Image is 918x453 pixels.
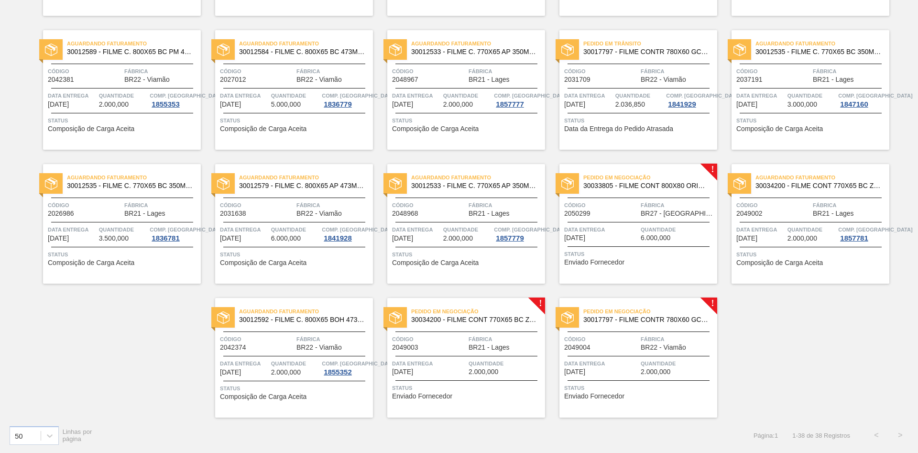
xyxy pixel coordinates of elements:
[67,173,201,182] span: Aguardando Faturamento
[564,116,715,125] span: Status
[583,182,710,189] span: 30033805 - FILME CONT 800X80 ORIG 473 MP C12 429
[48,259,134,266] span: Composição de Carga Aceita
[838,91,887,108] a: Comp. [GEOGRAPHIC_DATA]1847160
[813,210,854,217] span: BR21 - Lages
[494,234,525,242] div: 1857779
[411,173,545,182] span: Aguardando Faturamento
[736,125,823,133] span: Composição de Carga Aceita
[864,423,888,447] button: <
[888,423,912,447] button: >
[389,177,402,190] img: status
[220,384,371,393] span: Status
[67,39,201,48] span: Aguardando Faturamento
[48,91,97,100] span: Data Entrega
[271,225,320,234] span: Quantidade
[494,91,543,108] a: Comp. [GEOGRAPHIC_DATA]1857777
[239,307,373,316] span: Aguardando Faturamento
[787,101,817,108] span: 3.000,000
[564,91,613,100] span: Data Entrega
[838,100,870,108] div: 1847160
[150,91,198,108] a: Comp. [GEOGRAPHIC_DATA]1855353
[239,182,365,189] span: 30012579 - FILME C. 800X65 AP 473ML C12 429
[545,30,717,150] a: statusPedido em Trânsito30017797 - FILME CONTR 780X60 GCA ZERO 350ML NIV22Código2031709FábricaBR2...
[45,44,57,56] img: status
[48,66,122,76] span: Código
[564,259,624,266] span: Enviado Fornecedor
[271,235,301,242] span: 6.000,000
[67,182,193,189] span: 30012535 - FILME C. 770X65 BC 350ML C12 429
[150,225,198,242] a: Comp. [GEOGRAPHIC_DATA]1836781
[736,225,785,234] span: Data Entrega
[564,101,585,108] span: 11/11/2025
[389,311,402,324] img: status
[564,334,638,344] span: Código
[392,91,441,100] span: Data Entrega
[736,235,757,242] span: 26/11/2025
[239,316,365,323] span: 30012592 - FILME C. 800X65 BOH 473ML C12 429
[392,383,543,393] span: Status
[150,225,224,234] span: Comp. Carga
[641,210,715,217] span: BR27 - Nova Minas
[813,66,887,76] span: Fábrica
[411,39,545,48] span: Aguardando Faturamento
[99,225,148,234] span: Quantidade
[583,39,717,48] span: Pedido em Trânsito
[296,344,342,351] span: BR22 - Viamão
[373,30,545,150] a: statusAguardando Faturamento30012533 - FILME C. 770X65 AP 350ML C12 429Código2048967FábricaBR21 -...
[469,334,543,344] span: Fábrica
[717,30,889,150] a: statusAguardando Faturamento30012535 - FILME C. 770X65 BC 350ML C12 429Código2037191FábricaBR21 -...
[389,44,402,56] img: status
[736,91,785,100] span: Data Entrega
[411,307,545,316] span: Pedido em Negociação
[564,344,590,351] span: 2049004
[392,116,543,125] span: Status
[564,210,590,217] span: 2050299
[201,298,373,418] a: statusAguardando Faturamento30012592 - FILME C. 800X65 BOH 473ML C12 429Código2042374FábricaBR22 ...
[220,259,306,266] span: Composição de Carga Aceita
[99,91,148,100] span: Quantidade
[220,101,241,108] span: 01/11/2025
[201,164,373,284] a: statusAguardando Faturamento30012579 - FILME C. 800X65 AP 473ML C12 429Código2031638FábricaBR22 -...
[29,164,201,284] a: statusAguardando Faturamento30012535 - FILME C. 770X65 BC 350ML C12 429Código2026986FábricaBR21 -...
[443,91,492,100] span: Quantidade
[736,259,823,266] span: Composição de Carga Aceita
[99,235,129,242] span: 3.500,000
[813,76,854,83] span: BR21 - Lages
[564,76,590,83] span: 2031709
[411,182,537,189] span: 30012533 - FILME C. 770X65 AP 350ML C12 429
[271,91,320,100] span: Quantidade
[392,76,418,83] span: 2048967
[392,200,466,210] span: Código
[736,101,757,108] span: 11/11/2025
[322,225,371,242] a: Comp. [GEOGRAPHIC_DATA]1841928
[392,344,418,351] span: 2049003
[220,369,241,376] span: 08/12/2025
[411,48,537,55] span: 30012533 - FILME C. 770X65 AP 350ML C12 429
[755,173,889,182] span: Aguardando Faturamento
[322,91,396,100] span: Comp. Carga
[494,225,568,234] span: Comp. Carga
[220,125,306,133] span: Composição de Carga Aceita
[48,76,74,83] span: 2042381
[583,48,710,55] span: 30017797 - FILME CONTR 780X60 GCA ZERO 350ML NIV22
[469,76,510,83] span: BR21 - Lages
[787,225,836,234] span: Quantidade
[239,173,373,182] span: Aguardando Faturamento
[787,91,836,100] span: Quantidade
[641,344,686,351] span: BR22 - Viamão
[736,66,810,76] span: Código
[217,177,229,190] img: status
[322,225,396,234] span: Comp. Carga
[392,210,418,217] span: 2048968
[48,225,97,234] span: Data Entrega
[392,225,441,234] span: Data Entrega
[48,235,69,242] span: 11/11/2025
[220,200,294,210] span: Código
[641,76,686,83] span: BR22 - Viamão
[220,116,371,125] span: Status
[15,431,23,440] div: 50
[296,210,342,217] span: BR22 - Viamão
[583,307,717,316] span: Pedido em Negociação
[99,101,129,108] span: 2.000,000
[392,235,413,242] span: 17/11/2025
